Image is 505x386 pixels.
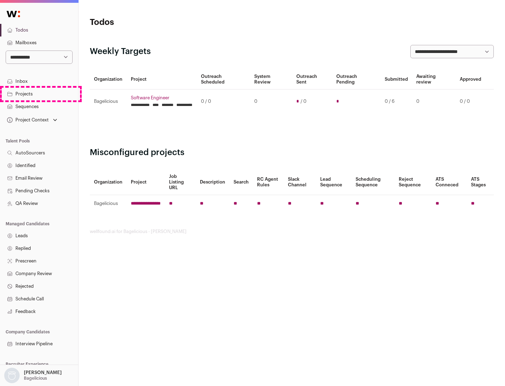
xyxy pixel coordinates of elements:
p: Bagelicious [24,375,47,381]
th: Outreach Sent [292,69,332,89]
th: Approved [456,69,485,89]
td: 0 / 0 [197,89,250,114]
span: / 0 [301,99,307,104]
button: Open dropdown [6,115,59,125]
footer: wellfound:ai for Bagelicious - [PERSON_NAME] [90,229,494,234]
img: nopic.png [4,368,20,383]
th: Lead Sequence [316,169,351,195]
h2: Weekly Targets [90,46,151,57]
th: Organization [90,169,127,195]
th: Project [127,69,197,89]
th: Outreach Pending [332,69,380,89]
th: Outreach Scheduled [197,69,250,89]
td: 0 / 0 [456,89,485,114]
th: Slack Channel [284,169,316,195]
th: Scheduling Sequence [351,169,395,195]
th: Submitted [381,69,412,89]
th: Project [127,169,165,195]
a: Software Engineer [131,95,193,101]
th: ATS Conneced [431,169,466,195]
td: Bagelicious [90,195,127,212]
th: RC Agent Rules [253,169,283,195]
th: Description [196,169,229,195]
div: Project Context [6,117,49,123]
img: Wellfound [3,7,24,21]
h1: Todos [90,17,224,28]
th: Reject Sequence [395,169,432,195]
th: Search [229,169,253,195]
td: 0 [412,89,456,114]
th: Awaiting review [412,69,456,89]
h2: Misconfigured projects [90,147,494,158]
th: Job Listing URL [165,169,196,195]
td: Bagelicious [90,89,127,114]
td: 0 / 6 [381,89,412,114]
th: Organization [90,69,127,89]
td: 0 [250,89,292,114]
th: ATS Stages [467,169,494,195]
button: Open dropdown [3,368,63,383]
th: System Review [250,69,292,89]
p: [PERSON_NAME] [24,370,62,375]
